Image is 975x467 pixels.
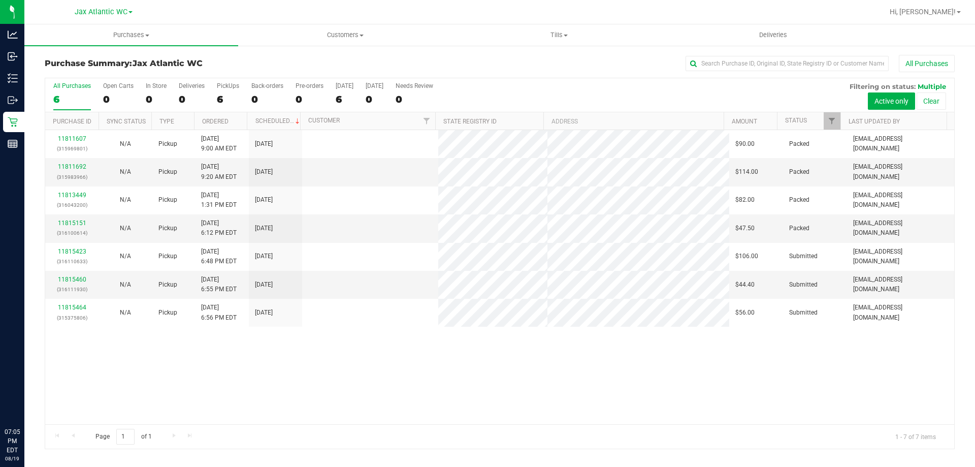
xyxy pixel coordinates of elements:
span: [EMAIL_ADDRESS][DOMAIN_NAME] [853,162,948,181]
span: [DATE] [255,195,273,205]
p: (316111930) [51,285,92,294]
span: [DATE] [255,167,273,177]
span: [DATE] 6:56 PM EDT [201,303,237,322]
p: 08/19 [5,455,20,462]
inline-svg: Inbound [8,51,18,61]
button: N/A [120,139,131,149]
div: All Purchases [53,82,91,89]
inline-svg: Outbound [8,95,18,105]
span: Pickup [158,308,177,318]
div: 0 [146,94,167,105]
p: (316043200) [51,200,92,210]
p: 07:05 PM EDT [5,427,20,455]
div: 0 [251,94,283,105]
th: Address [543,112,724,130]
span: [EMAIL_ADDRESS][DOMAIN_NAME] [853,219,948,238]
span: Not Applicable [120,253,131,260]
span: [DATE] [255,224,273,233]
div: 0 [103,94,134,105]
span: Page of 1 [87,429,160,445]
p: (315983966) [51,172,92,182]
a: Customers [238,24,452,46]
p: (315375806) [51,313,92,323]
button: N/A [120,252,131,261]
span: Hi, [PERSON_NAME]! [890,8,956,16]
h3: Purchase Summary: [45,59,348,68]
p: (316100614) [51,228,92,238]
button: Active only [868,92,915,110]
a: 11815464 [58,304,86,311]
span: Deliveries [745,30,801,40]
span: [DATE] [255,308,273,318]
div: 6 [217,94,239,105]
span: Filtering on status: [850,82,916,90]
span: Not Applicable [120,140,131,147]
span: Pickup [158,280,177,290]
button: N/A [120,224,131,233]
span: Not Applicable [120,281,131,288]
span: Not Applicable [120,309,131,316]
span: $56.00 [735,308,755,318]
div: Deliveries [179,82,205,89]
a: State Registry ID [443,118,497,125]
span: [EMAIL_ADDRESS][DOMAIN_NAME] [853,247,948,266]
span: Pickup [158,195,177,205]
a: 11811692 [58,163,86,170]
span: $90.00 [735,139,755,149]
a: Type [159,118,174,125]
div: Open Carts [103,82,134,89]
span: [DATE] 6:55 PM EDT [201,275,237,294]
span: Submitted [789,280,818,290]
a: Amount [732,118,757,125]
span: $47.50 [735,224,755,233]
span: [EMAIL_ADDRESS][DOMAIN_NAME] [853,134,948,153]
span: Not Applicable [120,225,131,232]
inline-svg: Reports [8,139,18,149]
div: [DATE] [336,82,353,89]
span: Tills [452,30,665,40]
span: [DATE] 1:31 PM EDT [201,191,237,210]
a: Purchases [24,24,238,46]
span: Pickup [158,224,177,233]
a: Ordered [202,118,229,125]
span: $114.00 [735,167,758,177]
div: In Store [146,82,167,89]
span: Submitted [789,252,818,261]
button: N/A [120,308,131,318]
div: PickUps [217,82,239,89]
a: 11815151 [58,220,86,227]
span: [DATE] [255,280,273,290]
div: Back-orders [251,82,283,89]
input: Search Purchase ID, Original ID, State Registry ID or Customer Name... [686,56,889,71]
div: Pre-orders [296,82,323,89]
a: Deliveries [666,24,880,46]
span: $106.00 [735,252,758,261]
button: N/A [120,195,131,205]
span: Pickup [158,139,177,149]
button: All Purchases [899,55,955,72]
span: Not Applicable [120,168,131,175]
span: Packed [789,224,809,233]
span: Packed [789,167,809,177]
a: Status [785,117,807,124]
span: [DATE] [255,252,273,261]
span: [DATE] 9:20 AM EDT [201,162,237,181]
span: $44.40 [735,280,755,290]
span: Submitted [789,308,818,318]
div: Needs Review [396,82,433,89]
button: N/A [120,167,131,177]
span: [DATE] 6:48 PM EDT [201,247,237,266]
span: [DATE] [255,139,273,149]
button: Clear [917,92,946,110]
a: Filter [824,112,840,130]
div: 0 [179,94,205,105]
span: Purchases [24,30,238,40]
div: 6 [336,94,353,105]
p: (316110633) [51,257,92,266]
span: 1 - 7 of 7 items [887,429,944,444]
p: (315969801) [51,144,92,153]
a: 11811607 [58,135,86,142]
span: [EMAIL_ADDRESS][DOMAIN_NAME] [853,275,948,294]
span: Jax Atlantic WC [75,8,127,16]
span: [EMAIL_ADDRESS][DOMAIN_NAME] [853,191,948,210]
